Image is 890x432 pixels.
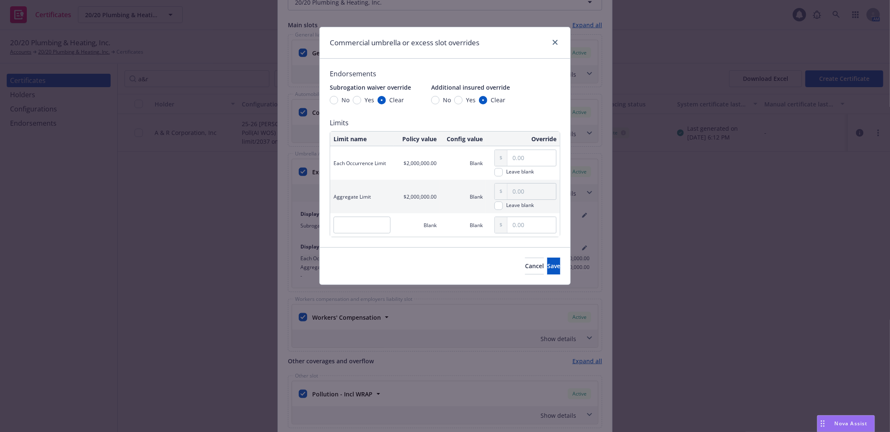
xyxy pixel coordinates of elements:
[330,83,411,91] span: Subrogation waiver override
[440,213,486,237] td: Blank
[404,160,437,167] span: $2,000,000.00
[818,416,828,432] div: Drag to move
[550,37,560,47] a: close
[431,96,440,104] input: No
[330,69,560,79] span: Endorsements
[424,222,437,229] span: Blank
[507,150,556,166] input: 0.00
[506,202,534,210] span: Leave blank
[443,96,451,104] span: No
[835,420,868,427] span: Nova Assist
[353,96,361,104] input: Yes
[342,96,349,104] span: No
[389,96,404,104] span: Clear
[466,96,476,104] span: Yes
[506,202,534,209] div: Leave blank
[378,96,386,104] input: Clear
[440,132,486,146] th: Config value
[330,146,394,180] td: Each Occurrence Limit
[394,132,440,146] th: Policy value
[491,96,505,104] span: Clear
[440,146,486,180] td: Blank
[330,180,394,213] td: Aggregate Limit
[365,96,374,104] span: Yes
[431,83,510,91] span: Additional insured override
[454,96,463,104] input: Yes
[507,217,556,233] input: 0.00
[330,37,479,48] h1: Commercial umbrella or excess slot overrides
[525,258,544,274] button: Cancel
[330,96,338,104] input: No
[479,96,487,104] input: Clear
[547,262,560,270] span: Save
[506,168,534,175] div: Leave blank
[486,132,560,146] th: Override
[525,262,544,270] span: Cancel
[330,118,560,128] span: Limits
[506,168,534,176] span: Leave blank
[507,184,556,199] input: 0.00
[404,193,437,200] span: $2,000,000.00
[817,415,875,432] button: Nova Assist
[440,180,486,213] td: Blank
[330,132,394,146] th: Limit name
[547,258,560,274] button: Save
